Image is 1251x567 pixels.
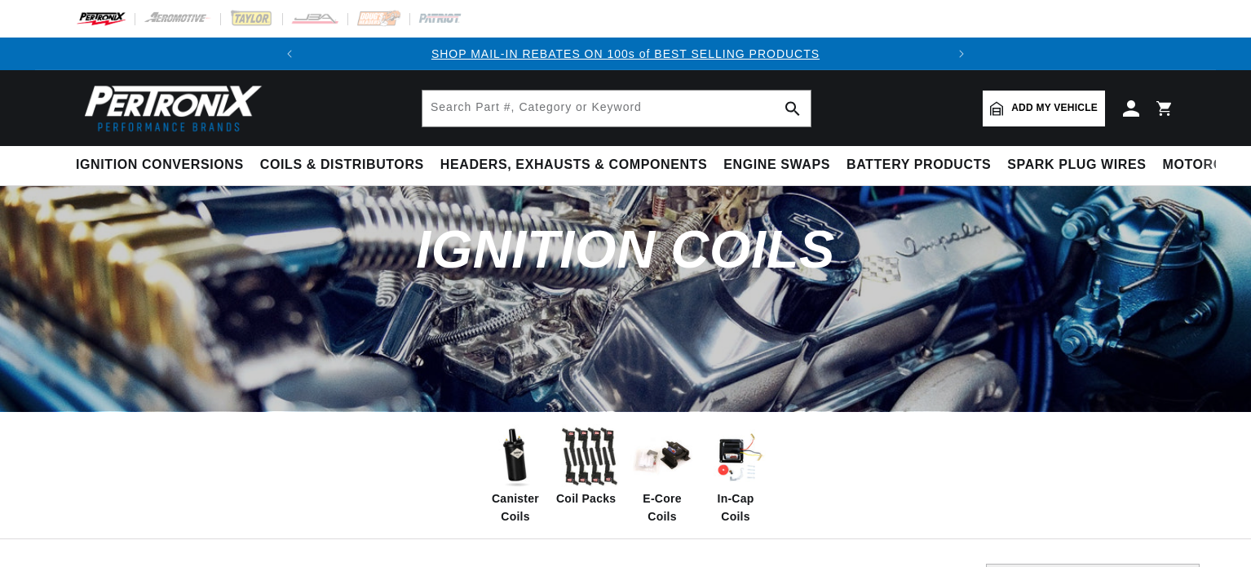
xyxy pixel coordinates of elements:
[431,47,820,60] a: SHOP MAIL-IN REBATES ON 100s of BEST SELLING PRODUCTS
[775,91,811,126] button: search button
[838,146,999,184] summary: Battery Products
[999,146,1154,184] summary: Spark Plug Wires
[432,146,715,184] summary: Headers, Exhausts & Components
[416,219,835,279] span: Ignition Coils
[703,424,768,489] img: In-Cap Coils
[35,38,1216,70] slideshow-component: Translation missing: en.sections.announcements.announcement_bar
[723,157,830,174] span: Engine Swaps
[630,424,695,489] img: E-Core Coils
[703,424,768,526] a: In-Cap Coils In-Cap Coils
[630,489,695,526] span: E-Core Coils
[556,489,616,507] span: Coil Packs
[703,489,768,526] span: In-Cap Coils
[847,157,991,174] span: Battery Products
[483,424,548,489] img: Canister Coils
[556,424,621,489] img: Coil Packs
[252,146,432,184] summary: Coils & Distributors
[440,157,707,174] span: Headers, Exhausts & Components
[715,146,838,184] summary: Engine Swaps
[1011,100,1098,116] span: Add my vehicle
[630,424,695,526] a: E-Core Coils E-Core Coils
[260,157,424,174] span: Coils & Distributors
[76,146,252,184] summary: Ignition Conversions
[76,157,244,174] span: Ignition Conversions
[945,38,978,70] button: Translation missing: en.sections.announcements.next_announcement
[983,91,1105,126] a: Add my vehicle
[1007,157,1146,174] span: Spark Plug Wires
[556,424,621,507] a: Coil Packs Coil Packs
[76,80,263,136] img: Pertronix
[306,45,946,63] div: Announcement
[483,424,548,526] a: Canister Coils Canister Coils
[422,91,811,126] input: Search Part #, Category or Keyword
[273,38,306,70] button: Translation missing: en.sections.announcements.previous_announcement
[306,45,946,63] div: 1 of 2
[483,489,548,526] span: Canister Coils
